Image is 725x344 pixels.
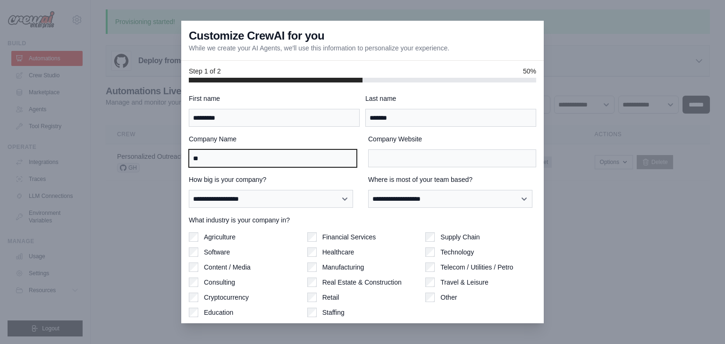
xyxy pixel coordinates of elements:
span: Step 1 of 2 [189,66,221,76]
label: Financial Services [322,232,376,242]
label: Staffing [322,308,345,317]
label: Other [440,293,457,302]
p: While we create your AI Agents, we'll use this information to personalize your experience. [189,43,449,53]
label: Supply Chain [440,232,480,242]
label: Content / Media [204,262,251,272]
label: Agriculture [204,232,236,242]
label: What industry is your company in? [189,215,536,225]
label: Consulting [204,278,235,287]
label: Cryptocurrency [204,293,249,302]
label: Company Name [189,134,357,144]
label: Where is most of your team based? [368,175,536,184]
h3: Customize CrewAI for you [189,28,324,43]
label: Technology [440,247,474,257]
label: Healthcare [322,247,354,257]
label: Retail [322,293,339,302]
label: Real Estate & Construction [322,278,402,287]
label: Education [204,308,233,317]
label: Telecom / Utilities / Petro [440,262,513,272]
label: Software [204,247,230,257]
label: Last name [365,94,536,103]
label: First name [189,94,360,103]
label: Company Website [368,134,536,144]
span: 50% [523,66,536,76]
label: Travel & Leisure [440,278,488,287]
label: Manufacturing [322,262,364,272]
label: How big is your company? [189,175,357,184]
